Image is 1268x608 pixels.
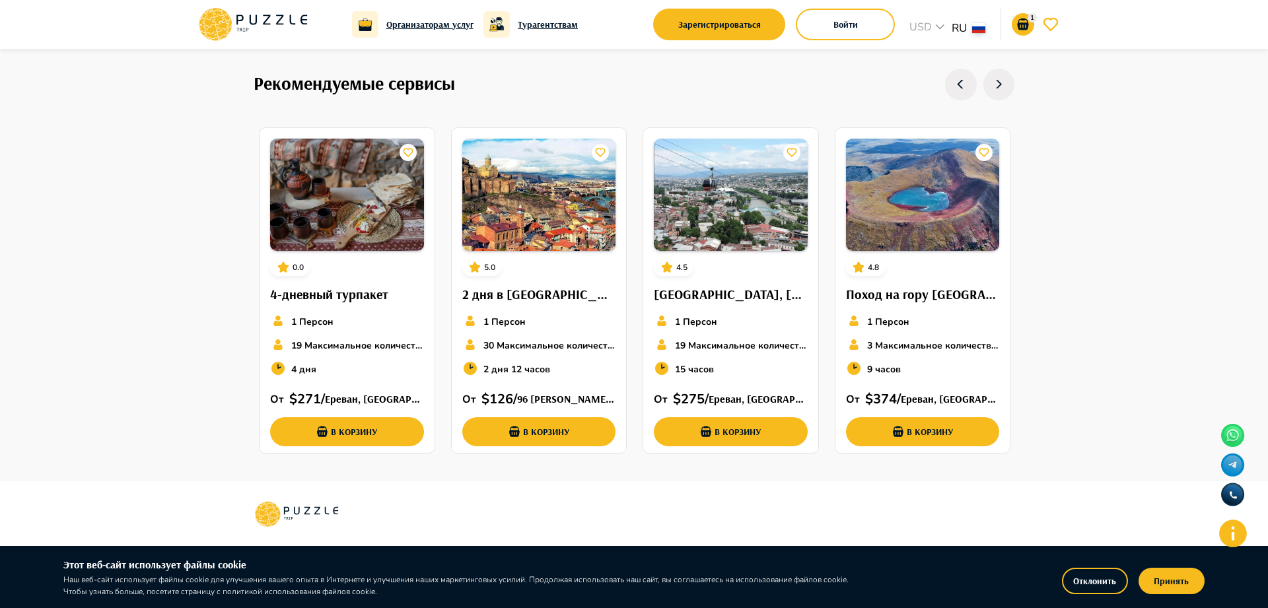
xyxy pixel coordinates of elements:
p: От [846,391,865,407]
button: go-to-wishlist-submit-button [1039,13,1062,36]
p: / [513,389,517,409]
button: card_icons [466,258,484,277]
p: 15 часов [675,362,714,376]
button: card_icons [658,258,676,277]
h6: Этот веб-сайт использует файлы cookie [63,557,863,574]
p: 0.0 [293,261,304,273]
h6: Ереван, [GEOGRAPHIC_DATA] [325,391,424,408]
img: lang [972,23,985,33]
button: go-to-basket-submit-button [1012,13,1034,36]
p: 1 Персон [291,315,334,329]
button: add-basket-submit-button [462,417,616,446]
p: Наш веб-сайт использует файлы cookie для улучшения вашего опыта в Интернете и улучшения наших мар... [63,574,863,597]
h6: 2 дня в [GEOGRAPHIC_DATA] | [GEOGRAPHIC_DATA], [GEOGRAPHIC_DATA], [GEOGRAPHIC_DATA], [GEOGRAPHIC_... [462,284,616,305]
p: / [897,389,901,409]
h6: Ереван, [GEOGRAPHIC_DATA] [709,391,808,408]
a: Организаторам услуг [386,17,474,32]
p: 19 Максимальное количество мест [675,339,808,353]
p: $ [289,389,297,409]
h6: [GEOGRAPHIC_DATA], [GEOGRAPHIC_DATA], [GEOGRAPHIC_DATA] [654,284,808,305]
h6: Рекомендуемые сервисы [254,69,455,98]
p: От [654,391,673,407]
p: 4 дня [291,362,316,376]
button: card_icons [975,144,993,161]
p: 4.5 [676,261,687,273]
p: 2 дня 12 часов [483,362,550,376]
p: 126 [489,389,513,409]
p: 19 Максимальное количество мест [291,339,424,353]
h6: 4-дневный турпакет [270,284,424,305]
p: От [462,391,481,407]
p: 1 Персон [867,315,909,329]
button: card_icons [400,144,417,161]
p: RU [952,20,967,37]
button: login [796,9,895,40]
button: card_icons [592,144,609,161]
p: 374 [873,389,897,409]
p: $ [673,389,681,409]
p: 9 часов [867,362,901,376]
p: 1 Персон [675,315,717,329]
button: card_icons [849,258,868,277]
img: PuzzleTrip [654,139,808,251]
a: Турагентствам [518,17,578,32]
button: add-basket-submit-button [270,417,424,446]
p: / [705,389,709,409]
p: 30 Максимальное количество мест [483,339,616,353]
p: 1 Персон [483,315,526,329]
img: PuzzleTrip [846,139,1000,251]
button: Принять [1139,568,1205,594]
button: signup [653,9,785,40]
h6: Ереван, [GEOGRAPHIC_DATA] [901,391,1000,408]
button: add-basket-submit-button [654,417,808,446]
p: 1 [1028,13,1037,23]
button: card_icons [274,258,293,277]
h6: 96 [PERSON_NAME] poxoc, [GEOGRAPHIC_DATA], [GEOGRAPHIC_DATA] [517,391,616,408]
p: 3 Максимальное количество мест [867,339,1000,353]
div: USD [905,19,952,38]
button: Отклонить [1062,568,1128,594]
p: / [321,389,325,409]
img: PuzzleTrip [270,139,424,251]
p: $ [865,389,873,409]
button: card_icons [783,144,800,161]
p: 4.8 [868,261,879,273]
p: 275 [681,389,705,409]
p: $ [481,389,489,409]
h6: Поход на гору [GEOGRAPHIC_DATA] - Индивидуальная экскурсия [846,284,1000,305]
p: 5.0 [484,261,495,273]
img: PuzzleTrip [462,139,616,251]
p: От [270,391,289,407]
button: add-basket-submit-button [846,417,1000,446]
p: 271 [297,389,321,409]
